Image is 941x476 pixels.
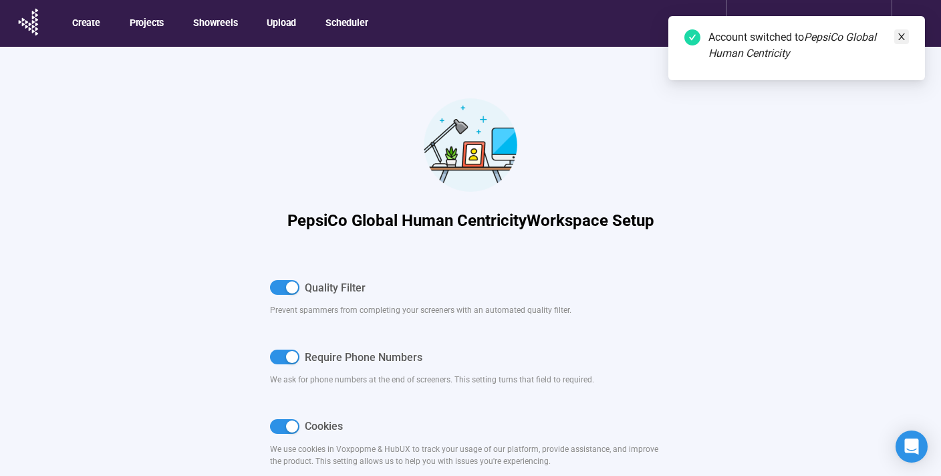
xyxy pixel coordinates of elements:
[897,32,906,41] span: close
[741,11,874,36] div: PepsiCo Global Human Centricity
[61,8,110,36] button: Create
[270,374,671,386] div: We ask for phone numbers at the end of screeners. This setting turns that field to required.
[305,418,343,435] div: Cookies
[896,431,928,463] div: Open Intercom Messenger
[305,349,422,366] div: Require Phone Numbers
[684,29,700,45] span: check-circle
[270,443,671,469] div: We use cookies in Voxpopme & HubUX to track your usage of our platform, provide assistance, and i...
[256,8,305,36] button: Upload
[305,279,366,296] div: Quality Filter
[708,29,909,62] div: Account switched to
[119,8,173,36] button: Projects
[182,8,247,36] button: Showreels
[270,304,671,317] div: Prevent spammers from completing your screeners with an automated quality filter.
[270,209,671,234] h1: PepsiCo Global Human Centricity Workspace Setup
[420,95,521,195] img: Workspace
[315,8,377,36] button: Scheduler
